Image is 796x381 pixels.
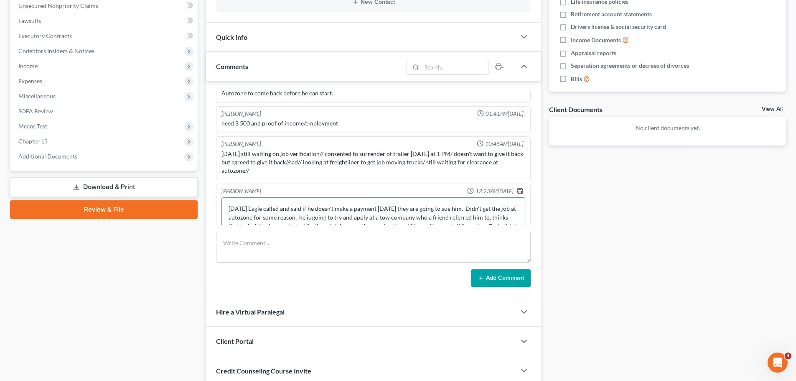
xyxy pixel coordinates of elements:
span: Appraisal reports [571,49,616,57]
span: Credit Counseling Course Invite [216,367,311,375]
span: Client Portal [216,337,254,345]
span: Drivers license & social security card [571,23,666,31]
span: Unsecured Nonpriority Claims [18,2,98,9]
a: View All [762,106,783,112]
span: Retirement account statements [571,10,652,18]
div: [PERSON_NAME] [221,110,261,118]
span: Comments [216,62,248,70]
span: Quick Info [216,33,247,41]
span: Hire a Virtual Paralegal [216,308,285,316]
span: Executory Contracts [18,32,72,39]
span: Lawsuits [18,17,41,24]
a: Executory Contracts [12,28,198,43]
span: Separation agreements or decrees of divorces [571,61,689,70]
span: Additional Documents [18,153,77,160]
div: Client Documents [549,105,603,114]
div: [PERSON_NAME] [221,187,261,196]
span: Income [18,62,38,69]
a: Lawsuits [12,13,198,28]
span: Codebtors Insiders & Notices [18,47,94,54]
div: [DATE] still waiting on job verification// consented to surrender of trailer [DATE] at 1 PM/ does... [221,150,525,175]
span: 12:23PM[DATE] [476,187,514,195]
iframe: Intercom live chat [768,353,788,373]
span: 10:46AM[DATE] [485,140,524,148]
span: Income Documents [571,36,621,44]
span: Miscellaneous [18,92,56,100]
span: 3 [785,353,791,359]
a: Review & File [10,200,198,219]
span: 01:41PM[DATE] [486,110,524,118]
span: Expenses [18,77,42,84]
span: Bills [571,75,582,83]
a: SOFA Review [12,104,198,119]
div: need $ 500 and proof of income/employment [221,119,525,128]
span: SOFA Review [18,107,53,115]
p: No client documents yet. [556,124,779,132]
span: Chapter 13 [18,138,48,145]
div: [PERSON_NAME] [221,140,261,148]
input: Search... [422,60,488,74]
button: Add Comment [471,269,531,287]
span: Means Test [18,123,47,130]
a: Download & Print [10,177,198,197]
